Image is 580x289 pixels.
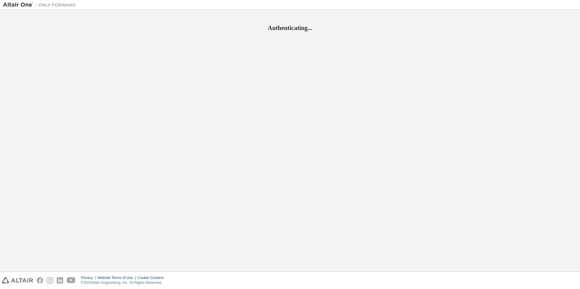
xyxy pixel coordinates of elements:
[81,275,97,280] div: Privacy
[97,275,137,280] div: Website Terms of Use
[81,280,167,285] p: © 2025 Altair Engineering, Inc. All Rights Reserved.
[47,277,53,284] img: instagram.svg
[3,2,79,8] img: Altair One
[37,277,43,284] img: facebook.svg
[57,277,63,284] img: linkedin.svg
[67,277,76,284] img: youtube.svg
[2,277,33,284] img: altair_logo.svg
[137,275,167,280] div: Cookie Consent
[3,24,577,32] h2: Authenticating...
